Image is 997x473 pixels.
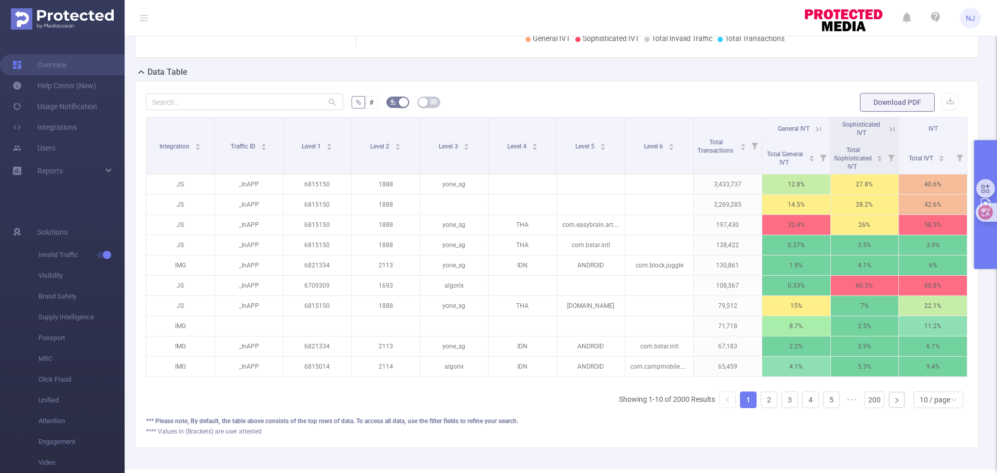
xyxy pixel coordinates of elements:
[215,235,283,255] p: _InAPP
[37,222,68,242] span: Solutions
[38,390,125,411] span: Unified
[38,452,125,473] span: Video
[782,392,798,408] a: 3
[761,391,777,408] li: 2
[557,336,625,356] p: ANDROID
[146,296,214,316] p: JS
[831,215,899,235] p: 26%
[215,357,283,376] p: _InAPP
[420,235,488,255] p: yone_sg
[352,195,420,214] p: 1888
[284,195,352,214] p: 6815150
[600,142,606,145] i: icon: caret-up
[694,357,762,376] p: 65,459
[390,99,396,105] i: icon: bg-colors
[38,307,125,328] span: Supply Intelligence
[352,357,420,376] p: 2114
[725,34,785,43] span: Total Transactions
[215,336,283,356] p: _InAPP
[938,157,944,160] i: icon: caret-down
[823,391,840,408] li: 5
[261,142,267,148] div: Sort
[395,142,401,148] div: Sort
[532,146,537,149] i: icon: caret-down
[694,276,762,295] p: 108,567
[352,235,420,255] p: 1888
[831,336,899,356] p: 3.9%
[899,336,967,356] p: 6.1%
[38,411,125,431] span: Attention
[762,255,830,275] p: 1.9%
[146,357,214,376] p: IMG
[809,154,815,160] div: Sort
[489,255,557,275] p: IDN
[327,146,332,149] i: icon: caret-down
[489,357,557,376] p: IDN
[831,255,899,275] p: 4.1%
[952,141,967,174] i: Filter menu
[860,93,935,112] button: Download PDF
[146,235,214,255] p: JS
[38,286,125,307] span: Brand Safety
[583,34,639,43] span: Sophisticated IVT
[146,255,214,275] p: IMG
[762,336,830,356] p: 2.2%
[740,142,746,145] i: icon: caret-up
[740,391,757,408] li: 1
[694,316,762,336] p: 71,718
[669,142,675,145] i: icon: caret-up
[557,235,625,255] p: com.bstar.intl
[195,142,201,145] i: icon: caret-up
[844,391,860,408] li: Next 5 Pages
[762,357,830,376] p: 4.1%
[352,276,420,295] p: 1693
[352,296,420,316] p: 1888
[831,296,899,316] p: 7%
[420,215,488,235] p: yone_sg
[37,167,63,175] span: Reports
[951,397,957,404] i: icon: down
[557,215,625,235] p: com.easybrain.art.puzzle
[146,336,214,356] p: IMG
[284,336,352,356] p: 6821334
[215,215,283,235] p: _InAPP
[420,255,488,275] p: yone_sg
[532,142,537,145] i: icon: caret-up
[38,265,125,286] span: Visibility
[888,391,905,408] li: Next Page
[831,235,899,255] p: 3.5%
[557,357,625,376] p: ANDROID
[146,276,214,295] p: JS
[694,215,762,235] p: 197,430
[38,328,125,348] span: Passport
[146,195,214,214] p: JS
[778,125,810,132] span: General IVT
[782,391,798,408] li: 3
[215,276,283,295] p: _InAPP
[834,146,872,170] span: Total Sophisticated IVT
[865,392,884,408] a: 200
[420,336,488,356] p: yone_sg
[762,174,830,194] p: 12.8%
[600,142,606,148] div: Sort
[899,215,967,235] p: 58.5%
[326,142,332,148] div: Sort
[865,391,884,408] li: 200
[767,151,803,166] span: Total General IVT
[694,174,762,194] p: 3,433,737
[762,296,830,316] p: 15%
[489,296,557,316] p: THA
[507,143,528,150] span: Level 4
[938,154,945,160] div: Sort
[356,98,361,106] span: %
[816,141,830,174] i: Filter menu
[668,142,675,148] div: Sort
[557,255,625,275] p: ANDROID
[12,117,77,138] a: Integrations
[195,142,201,148] div: Sort
[352,255,420,275] p: 2113
[966,8,975,29] span: NJ
[284,174,352,194] p: 6815150
[430,99,437,105] i: icon: table
[899,357,967,376] p: 9.4%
